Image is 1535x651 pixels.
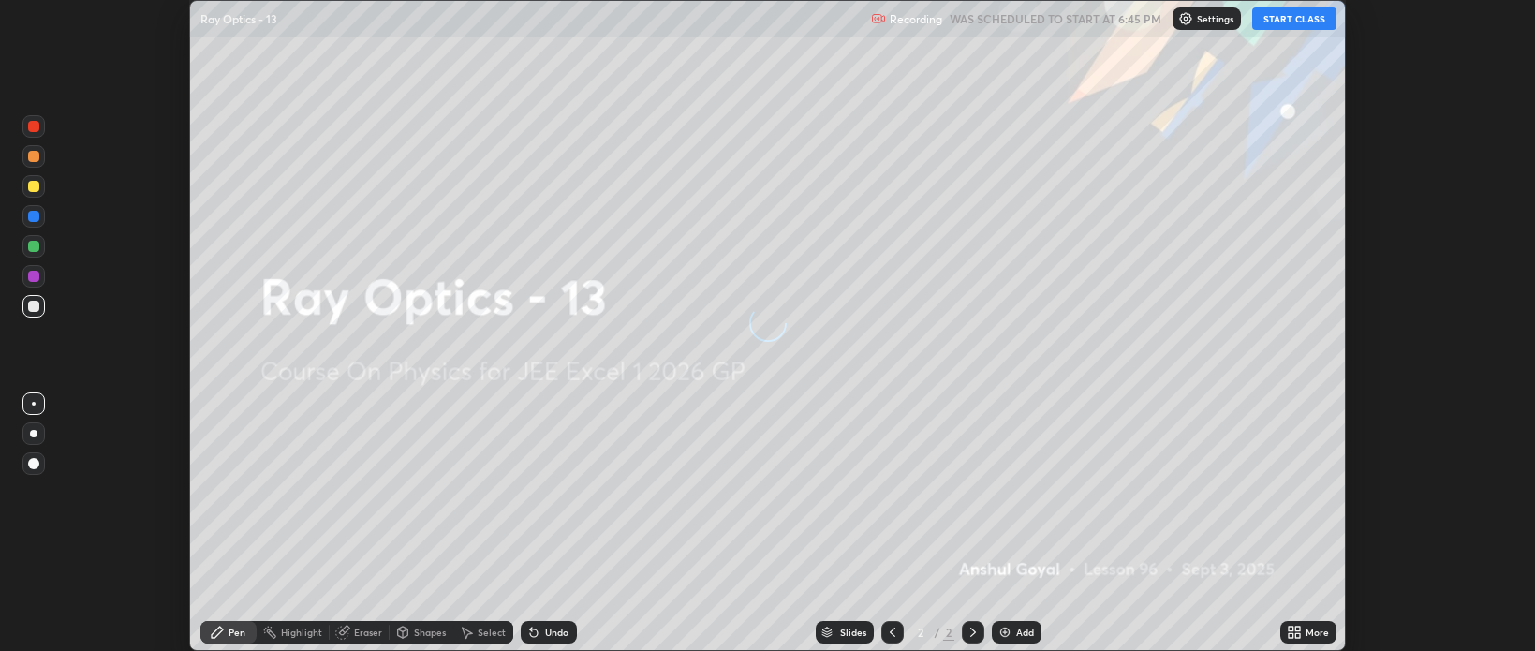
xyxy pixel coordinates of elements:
div: Slides [840,628,866,637]
div: 2 [911,627,930,638]
div: Highlight [281,628,322,637]
img: recording.375f2c34.svg [871,11,886,26]
div: Pen [229,628,245,637]
div: Shapes [414,628,446,637]
h5: WAS SCHEDULED TO START AT 6:45 PM [950,10,1161,27]
button: START CLASS [1252,7,1336,30]
p: Ray Optics - 13 [200,11,277,26]
div: More [1306,628,1329,637]
div: Undo [545,628,568,637]
div: Eraser [354,628,382,637]
div: / [934,627,939,638]
div: 2 [943,624,954,641]
img: add-slide-button [997,625,1012,640]
div: Add [1016,628,1034,637]
div: Select [478,628,506,637]
img: class-settings-icons [1178,11,1193,26]
p: Settings [1197,14,1233,23]
p: Recording [890,12,942,26]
